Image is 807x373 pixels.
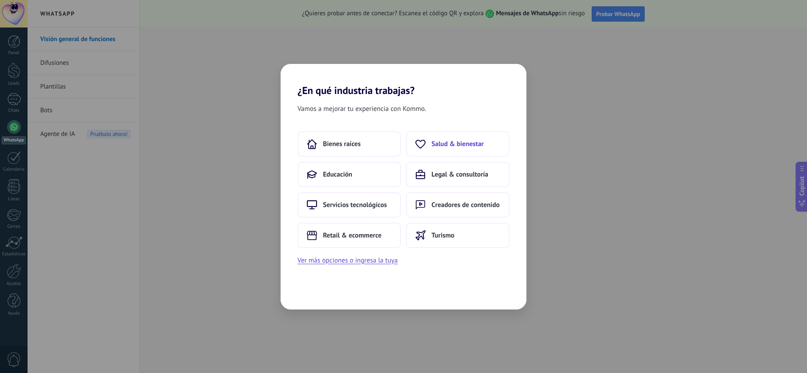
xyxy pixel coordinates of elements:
span: Vamos a mejorar tu experiencia con Kommo. [298,103,426,114]
button: Ver más opciones o ingresa la tuya [298,255,398,266]
span: Educación [323,170,352,179]
button: Educación [298,162,401,187]
span: Salud & bienestar [431,140,484,148]
span: Legal & consultoría [431,170,488,179]
button: Salud & bienestar [406,131,509,157]
span: Bienes raíces [323,140,361,148]
button: Servicios tecnológicos [298,192,401,218]
span: Retail & ecommerce [323,231,381,240]
span: Servicios tecnológicos [323,201,387,209]
button: Creadores de contenido [406,192,509,218]
button: Legal & consultoría [406,162,509,187]
button: Turismo [406,223,509,248]
span: Creadores de contenido [431,201,500,209]
h2: ¿En qué industria trabajas? [281,64,526,97]
span: Turismo [431,231,454,240]
button: Retail & ecommerce [298,223,401,248]
button: Bienes raíces [298,131,401,157]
